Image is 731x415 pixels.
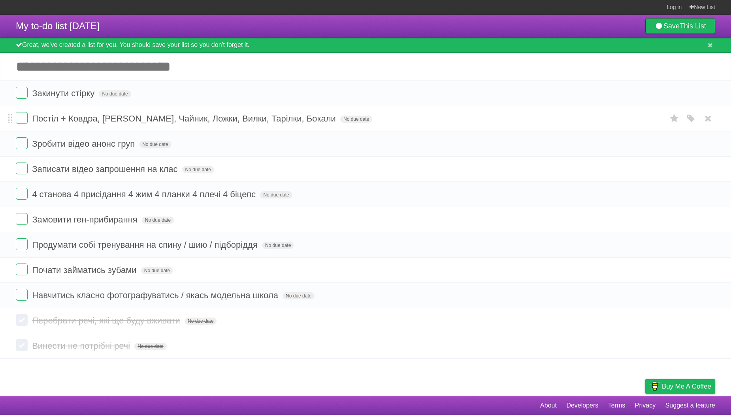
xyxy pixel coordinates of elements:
span: Навчитись класно фотографуватись / якась модельна школа [32,290,280,300]
span: No due date [134,343,166,350]
span: My to-do list [DATE] [16,21,100,31]
span: Продумати собі тренування на спину / шию / підборіддя [32,240,260,250]
a: SaveThis List [645,18,715,34]
span: Замовити ген-прибирання [32,215,139,224]
label: Done [16,112,28,124]
span: No due date [182,166,214,173]
a: Developers [566,398,598,413]
label: Done [16,87,28,99]
img: Buy me a coffee [649,379,660,393]
label: Done [16,264,28,275]
span: Перебрати речі, які ще буду вживати [32,316,182,325]
span: Записати відео запрошення на клас [32,164,179,174]
label: Done [16,163,28,174]
span: Постіл + Ковдра, [PERSON_NAME], Чайник, Ложки, Вилки, Тарілки, Бокали [32,114,338,123]
span: No due date [260,191,292,198]
span: No due date [99,90,131,97]
span: No due date [142,217,174,224]
label: Done [16,339,28,351]
span: Зробити відео анонс груп [32,139,137,149]
span: Почати займатись зубами [32,265,139,275]
label: Done [16,137,28,149]
label: Done [16,188,28,200]
span: No due date [141,267,173,274]
span: Винести не потрібні речі [32,341,132,351]
label: Done [16,289,28,301]
span: No due date [139,141,171,148]
label: Done [16,314,28,326]
label: Done [16,213,28,225]
span: Закинути стірку [32,88,96,98]
a: Buy me a coffee [645,379,715,394]
span: No due date [340,116,372,123]
label: Done [16,238,28,250]
a: Suggest a feature [665,398,715,413]
b: This List [680,22,706,30]
label: Star task [667,112,682,125]
a: Privacy [635,398,656,413]
span: 4 станова 4 присідання 4 жим 4 планки 4 плечі 4 біцепс [32,189,258,199]
span: No due date [283,292,315,299]
span: Buy me a coffee [662,379,711,393]
a: About [540,398,557,413]
span: No due date [262,242,294,249]
span: No due date [185,318,217,325]
a: Terms [608,398,625,413]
